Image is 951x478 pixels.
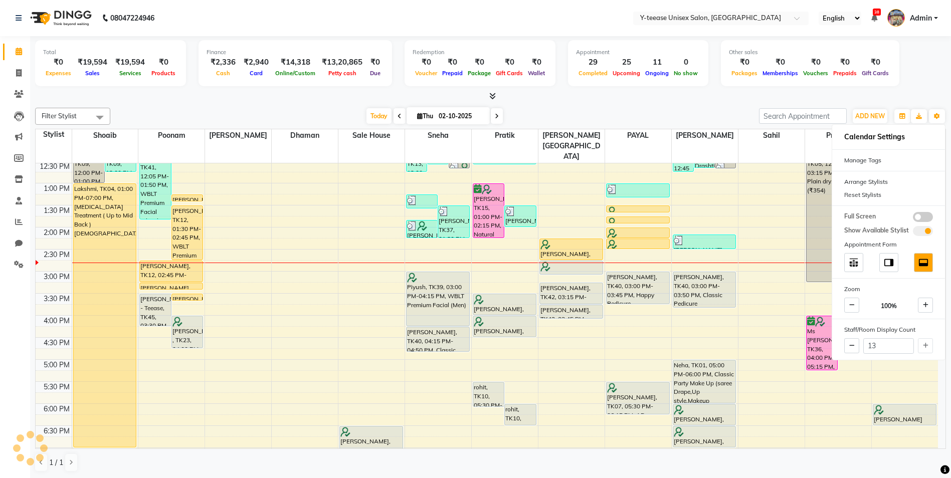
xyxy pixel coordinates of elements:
div: ₹0 [859,57,891,68]
span: PAYAL [605,129,671,142]
div: [PERSON_NAME], TK09, 01:00 PM-01:20 PM, Peel Off Under Arms [607,184,669,197]
span: Wallet [525,70,547,77]
div: ₹2,336 [207,57,240,68]
img: table_move_above.svg [848,257,859,268]
div: 2:30 PM [42,250,72,260]
span: Prepaid [440,70,465,77]
div: Total [43,48,178,57]
div: ₹0 [801,57,831,68]
span: Due [367,70,383,77]
div: [PERSON_NAME], TK12, 03:30 PM-03:40 PM, [GEOGRAPHIC_DATA] [172,294,203,300]
span: Poonam [138,129,205,142]
div: [PERSON_NAME], TK16, 02:00 PM-02:15 PM, Roll on full leg [607,228,669,237]
div: Neha, TK01, 05:00 PM-06:00 PM, Classic Party Make Up (saree Drape,Up style,Makeup [DEMOGRAPHIC_DA... [673,360,736,403]
div: ₹0 [493,57,525,68]
span: Prasad [805,129,871,142]
span: Sales [83,70,102,77]
div: 0 [671,57,700,68]
span: 38 [873,9,881,16]
span: Shoaib [72,129,138,142]
a: 38 [871,14,877,23]
div: Zoom [832,283,945,296]
input: Search Appointment [759,108,847,124]
img: dock_bottom.svg [918,257,929,268]
div: Lakshmi, TK04, 01:00 PM-07:00 PM, [MEDICAL_DATA] Treatment ( Up to Mid Back )[DEMOGRAPHIC_DATA] [74,184,136,447]
span: Sneha [405,129,471,142]
div: ₹0 [413,57,440,68]
span: 1 / 1 [49,457,63,468]
div: [PERSON_NAME], TK40, 04:15 PM-04:50 PM, Classic Pedicure [407,327,469,351]
div: 7:00 PM [42,448,72,458]
div: rohit, TK10, 06:00 PM-06:30 PM, Seniour Hair Cut with Wash ( Men ) [505,404,535,425]
div: [PERSON_NAME] - Teease, TK45, 03:30 PM-04:15 PM, Radiance [MEDICAL_DATA] Facial [140,294,170,326]
img: logo [26,4,94,32]
img: dock_right.svg [883,257,894,268]
div: [PERSON_NAME], TK30, 02:15 PM-02:45 PM, Seniour Hair Cut without Wash ( Men ) [540,239,603,260]
span: Show Available Stylist [844,226,909,236]
span: Admin [910,13,932,24]
div: [PERSON_NAME], TK38, 01:30 PM-02:00 PM, Seniour Hair Cut without Wash ( Men ) [505,206,535,226]
div: ₹0 [43,57,74,68]
div: 4:00 PM [42,316,72,326]
div: Appointment [576,48,700,57]
button: ADD NEW [853,109,887,123]
div: [PERSON_NAME], TK35, 03:30 PM-04:00 PM, Seniour Kids Hair Cut ( Boy ) [473,294,536,315]
span: Services [117,70,144,77]
span: Pratik [472,129,538,142]
span: Completed [576,70,610,77]
div: rohit, TK10, 05:30 PM-06:05 PM, Clean Shaving (Men ) [473,382,504,406]
div: Stylist [36,129,72,140]
div: ₹0 [465,57,493,68]
div: [PERSON_NAME], TK12, 03:15 PM-03:25 PM, Eyebrows [140,283,203,289]
div: [PERSON_NAME], TK27, 06:00 PM-06:30 PM, [GEOGRAPHIC_DATA] [673,404,736,425]
div: [PERSON_NAME], TK40, 03:00 PM-03:45 PM, Happy Pedicure [607,272,669,304]
div: ₹19,594 [111,57,149,68]
div: 25 [610,57,643,68]
div: ₹19,594 [74,57,111,68]
div: [PERSON_NAME], TK07, 05:30 PM-06:15 PM, AD Hairstyle [607,382,669,414]
div: 29 [576,57,610,68]
span: Filter Stylist [42,112,77,120]
div: Redemption [413,48,547,57]
span: Gift Cards [493,70,525,77]
span: [PERSON_NAME] [672,129,738,142]
div: Ms [PERSON_NAME], TK36, 04:00 PM-05:15 PM, Natural Root Touch Up 1 inch [DEMOGRAPHIC_DATA] [807,316,837,370]
div: [PERSON_NAME], TK12, 02:45 PM-03:15 PM, Bleach Face & Neck [140,261,203,282]
div: 12:30 PM [38,161,72,172]
b: 08047224946 [110,4,154,32]
span: Gift Cards [859,70,891,77]
div: 4:30 PM [42,338,72,348]
div: ₹0 [366,57,384,68]
div: ₹0 [440,57,465,68]
div: 2:00 PM [42,227,72,238]
div: [PERSON_NAME], TK42, 03:15 PM-03:45 PM, Seniour Hair Cut without Wash ( Men ) [540,283,603,304]
div: 3:00 PM [42,272,72,282]
span: Sale House [338,129,405,142]
span: 100% [881,302,897,311]
div: 1:30 PM [42,205,72,216]
div: ₹0 [149,57,178,68]
span: Products [149,70,178,77]
span: Ongoing [643,70,671,77]
span: Vouchers [801,70,831,77]
div: 6:30 PM [42,426,72,436]
div: 5:30 PM [42,382,72,392]
div: [PERSON_NAME], TK44, 02:10 PM-02:30 PM, Eyebrows,[GEOGRAPHIC_DATA] [673,235,736,249]
div: [PERSON_NAME], TK37, 01:30 PM-02:15 PM, Roll on Full Arms, Legs & underarms [438,206,469,237]
div: ₹0 [525,57,547,68]
div: [PERSON_NAME], TK02, 04:00 PM-04:30 PM, Wash & Plain dry (Short Length) [473,316,536,337]
span: Full Screen [844,212,876,222]
div: Appointment Form [832,238,945,251]
div: Arrange Stylists [832,175,945,188]
span: Upcoming [610,70,643,77]
div: ₹2,940 [240,57,273,68]
span: Sahil [738,129,805,142]
div: [PERSON_NAME], TK40, 03:00 PM-03:50 PM, Classic Pedicure [673,272,736,307]
div: [PERSON_NAME] aspire, TK08, 06:00 PM-06:30 PM, Wash & Plain dry (upto waist) [873,404,936,425]
div: Drashti, TK11, 12:30 PM-12:40 PM, [GEOGRAPHIC_DATA] [715,162,735,168]
div: 3:30 PM [42,294,72,304]
div: ₹0 [831,57,859,68]
div: 11 [643,57,671,68]
div: 5:00 PM [42,360,72,370]
span: Today [366,108,392,124]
